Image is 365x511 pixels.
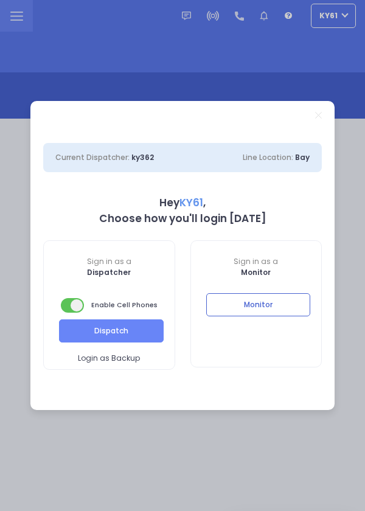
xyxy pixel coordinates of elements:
span: Sign in as a [191,256,322,267]
button: Monitor [206,293,311,316]
span: ky362 [131,152,154,162]
span: KY61 [179,195,203,210]
span: Bay [295,152,310,162]
span: Line Location: [243,152,293,162]
b: Monitor [241,267,271,277]
span: Sign in as a [44,256,175,267]
span: Login as Backup [78,353,140,364]
span: Enable Cell Phones [61,297,158,314]
button: Dispatch [59,319,164,342]
b: Dispatcher [87,267,131,277]
a: Close [315,112,322,119]
span: Current Dispatcher: [55,152,130,162]
b: Hey , [159,195,206,210]
b: Choose how you'll login [DATE] [99,211,266,226]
